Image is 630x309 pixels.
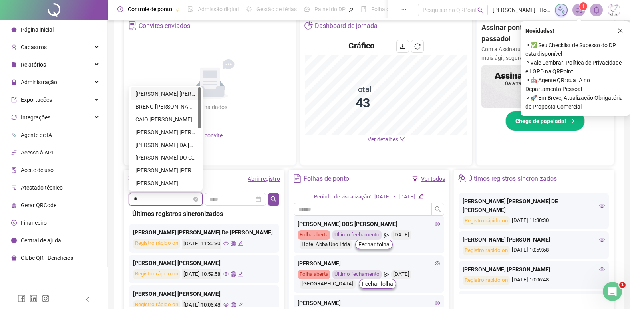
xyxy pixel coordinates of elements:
span: ellipsis [401,6,407,12]
div: [PERSON_NAME] [PERSON_NAME] DE [PERSON_NAME] [135,128,196,137]
div: [GEOGRAPHIC_DATA] [300,279,356,289]
div: [DATE] 11:30:30 [463,216,605,226]
iframe: Intercom live chat [603,282,622,301]
div: ANDREIA PATRICIA DE ALMEIDA [131,87,201,100]
div: [PERSON_NAME] DO CARMOS [135,153,196,162]
img: banner%2F02c71560-61a6-44d4-94b9-c8ab97240462.png [481,65,609,108]
span: sun [246,6,252,12]
span: Financeiro [21,220,47,226]
div: [PERSON_NAME] [PERSON_NAME] De [PERSON_NAME] [133,228,275,237]
span: setting [128,174,137,182]
div: [DATE] 10:59:58 [463,246,605,255]
div: [PERSON_NAME] [PERSON_NAME] [135,89,196,98]
h2: Assinar ponto na mão? Isso ficou no passado! [481,22,609,45]
div: [PERSON_NAME] [PERSON_NAME] [133,289,275,298]
div: [DATE] [374,193,391,201]
div: [DATE] 10:06:48 [463,276,605,285]
div: [DATE] 11:30:30 [182,239,221,249]
span: global [231,241,236,246]
span: solution [128,21,137,30]
span: send [384,230,389,240]
span: global [231,271,236,277]
p: Com a Assinatura Digital da QR, sua gestão fica mais ágil, segura e sem papelada. [481,45,609,62]
div: Últimos registros sincronizados [468,172,557,186]
span: ⚬ 🚀 Em Breve, Atualização Obrigatória de Proposta Comercial [525,93,625,111]
span: home [11,27,17,32]
div: Último fechamento [332,230,382,240]
span: Gestão de férias [256,6,297,12]
span: Ver detalhes [368,136,398,143]
span: Chega de papelada! [515,117,566,125]
div: Dashboard de jornada [315,19,378,33]
span: Agente de IA [21,132,52,138]
div: Folha aberta [298,270,330,279]
div: Registro rápido on [463,216,510,226]
span: Clube QR - Beneficios [21,255,73,261]
div: [DATE] 10:59:58 [182,269,221,279]
div: [DATE] [391,270,411,279]
div: DANIEL MAGNO DO CARMOS [131,151,201,164]
button: Fechar folha [359,279,396,289]
div: Folha aberta [298,230,330,240]
span: linkedin [30,295,38,303]
a: Ver detalhes down [368,136,405,143]
span: audit [11,167,17,173]
img: 36294 [608,4,620,16]
span: qrcode [11,202,17,208]
span: Folha de pagamento [371,6,422,12]
div: Último fechamento [332,270,382,279]
span: send [384,270,389,279]
span: eye [599,203,605,208]
span: Acesso à API [21,149,53,156]
span: api [11,150,17,155]
div: Registro rápido on [133,239,180,249]
span: search [435,206,441,212]
span: close-circle [193,197,198,202]
div: Período de visualização: [314,193,371,201]
span: eye [223,241,229,246]
div: Folhas de ponto [304,172,349,186]
span: ⚬ ✅ Seu Checklist de Sucesso do DP está disponível [525,41,625,58]
span: edit [238,241,243,246]
span: team [458,174,466,182]
div: Convites enviados [139,19,190,33]
img: sparkle-icon.fc2bf0ac1784a2077858766a79e2daf3.svg [557,6,566,14]
span: Cadastros [21,44,47,50]
span: book [361,6,366,12]
div: BRENO APARECIDO V PASSOS [131,100,201,113]
span: file-text [293,174,301,182]
span: info-circle [11,238,17,243]
span: pie-chart [304,21,313,30]
div: - [394,193,395,201]
div: FABIANA APARECIDA FERREIRA [131,164,201,177]
span: Novo convite [190,132,230,139]
div: Últimos registros sincronizados [132,209,276,219]
span: Admissão digital [198,6,239,12]
div: [PERSON_NAME] DA [PERSON_NAME] [135,141,196,149]
span: lock [11,79,17,85]
span: ⚬ Vale Lembrar: Política de Privacidade e LGPD na QRPoint [525,58,625,76]
div: [DATE] [399,193,415,201]
span: bell [593,6,600,14]
div: CLAUDIA CARDOZO DA SILVA OLIVEIRA [131,139,201,151]
div: Registro rápido on [463,246,510,255]
span: solution [11,185,17,190]
span: file-done [187,6,193,12]
span: left [85,297,90,302]
a: Ver todos [421,176,445,182]
div: [PERSON_NAME] [298,259,440,268]
span: notification [575,6,582,14]
span: Gerar QRCode [21,202,56,208]
span: close [618,28,623,34]
span: reload [414,43,421,50]
div: [PERSON_NAME] [135,179,196,188]
div: [PERSON_NAME] DOS [PERSON_NAME] [298,220,440,228]
span: eye [223,302,229,307]
span: search [270,196,277,202]
span: 1 [619,282,626,288]
span: facebook [18,295,26,303]
button: Fechar folha [355,240,393,249]
div: Registro rápido on [463,276,510,285]
span: Administração [21,79,57,85]
span: ⚬ 🤖 Agente QR: sua IA no Departamento Pessoal [525,76,625,93]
